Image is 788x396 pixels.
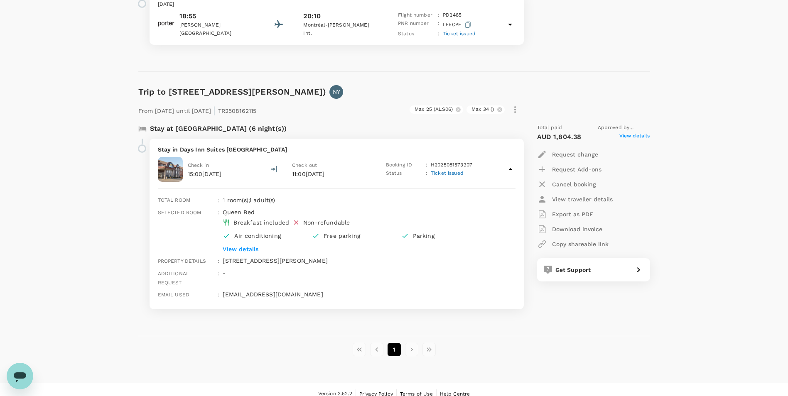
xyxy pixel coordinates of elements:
[537,147,598,162] button: Request change
[234,232,305,240] p: Air conditioning
[218,292,219,298] span: :
[552,225,602,233] p: Download invoice
[537,192,613,207] button: View traveller details
[438,20,439,30] p: :
[223,245,490,253] p: View details
[386,169,422,178] p: Status
[213,105,216,116] span: |
[218,210,219,215] span: :
[233,218,289,227] div: Breakfast included
[179,21,254,38] p: [PERSON_NAME][GEOGRAPHIC_DATA]
[223,290,515,298] p: [EMAIL_ADDRESS][DOMAIN_NAME]
[7,363,33,389] iframe: Button to launch messaging window
[466,106,499,113] span: Max 34 ()
[386,161,422,169] p: Booking ID
[431,170,464,176] span: Ticket issued
[179,11,254,21] p: 18:55
[138,102,257,117] p: From [DATE] until [DATE] TR2508162115
[158,157,183,182] img: Days Inn Suites Thunder Bay
[388,343,401,356] button: page 1
[438,11,439,20] p: :
[443,31,476,37] span: Ticket issued
[303,21,378,38] p: Montréal-[PERSON_NAME] Intl
[158,197,191,203] span: Total room
[398,30,435,38] p: Status
[438,30,439,38] p: :
[537,162,601,177] button: Request Add-ons
[158,271,189,286] span: Additional request
[555,266,591,273] span: Get Support
[351,343,438,356] nav: pagination navigation
[223,257,515,265] p: [STREET_ADDRESS][PERSON_NAME]
[223,269,515,277] p: -
[158,0,516,9] p: [DATE]
[552,165,601,174] p: Request Add-ons
[223,197,275,203] span: 1 room(s) , 1 adult(s)
[398,11,435,20] p: Flight number
[138,85,326,98] h6: Trip to [STREET_ADDRESS][PERSON_NAME])
[443,11,462,20] p: PD 2485
[426,161,427,169] p: :
[303,218,350,227] div: Non-refundable
[158,145,516,154] p: Stay in Days Inn Suites [GEOGRAPHIC_DATA]
[218,198,219,203] span: :
[537,237,609,252] button: Copy shareable link
[158,258,206,264] span: Property details
[398,20,435,30] p: PNR number
[552,240,609,248] p: Copy shareable link
[324,232,395,240] p: Free parking
[431,161,472,169] p: H2025081573307
[466,105,504,114] div: Max 34 ()
[188,162,209,168] span: Check in
[537,207,593,222] button: Export as PDF
[537,124,562,132] span: Total paid
[552,150,598,159] p: Request change
[158,210,201,215] span: Selected room
[188,170,222,178] p: 15:00[DATE]
[333,88,340,96] p: NY
[537,222,602,237] button: Download invoice
[552,180,596,188] p: Cancel booking
[426,169,427,178] p: :
[552,195,613,203] p: View traveller details
[158,292,190,298] span: Email used
[598,124,650,132] span: Approved by
[292,162,317,168] span: Check out
[537,177,596,192] button: Cancel booking
[150,124,287,134] p: Stay at [GEOGRAPHIC_DATA] (6 night(s))
[552,210,593,218] p: Export as PDF
[410,106,458,113] span: Max 25 (ALS06)
[218,258,219,264] span: :
[292,170,371,178] p: 11:00[DATE]
[537,132,582,142] p: AUD 1,804.38
[619,132,650,142] span: View details
[410,105,463,114] div: Max 25 (ALS06)
[303,11,321,21] p: 20:10
[158,15,174,32] img: Porter Airlines
[413,232,484,240] p: Parking
[218,271,219,276] span: :
[223,208,490,216] p: Queen Bed
[443,20,473,30] p: LF5CPE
